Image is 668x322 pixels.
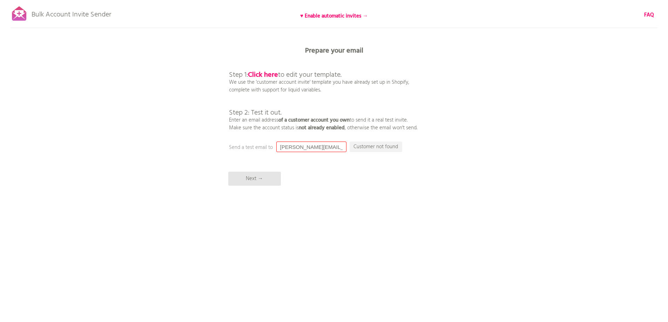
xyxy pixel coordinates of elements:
p: Next → [228,172,281,186]
b: of a customer account you own [278,116,350,124]
p: Send a test email to [229,144,369,151]
a: Click here [248,69,278,81]
p: Customer not found [350,142,402,152]
span: Step 1: to edit your template. [229,69,342,81]
a: FAQ [644,11,654,19]
b: not already enabled [299,124,345,132]
p: We use the 'customer account invite' template you have already set up in Shopify, complete with s... [229,56,417,132]
b: ♥ Enable automatic invites → [300,12,368,20]
p: Bulk Account Invite Sender [32,4,111,22]
b: Prepare your email [305,45,363,56]
span: Step 2: Test it out. [229,107,282,118]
